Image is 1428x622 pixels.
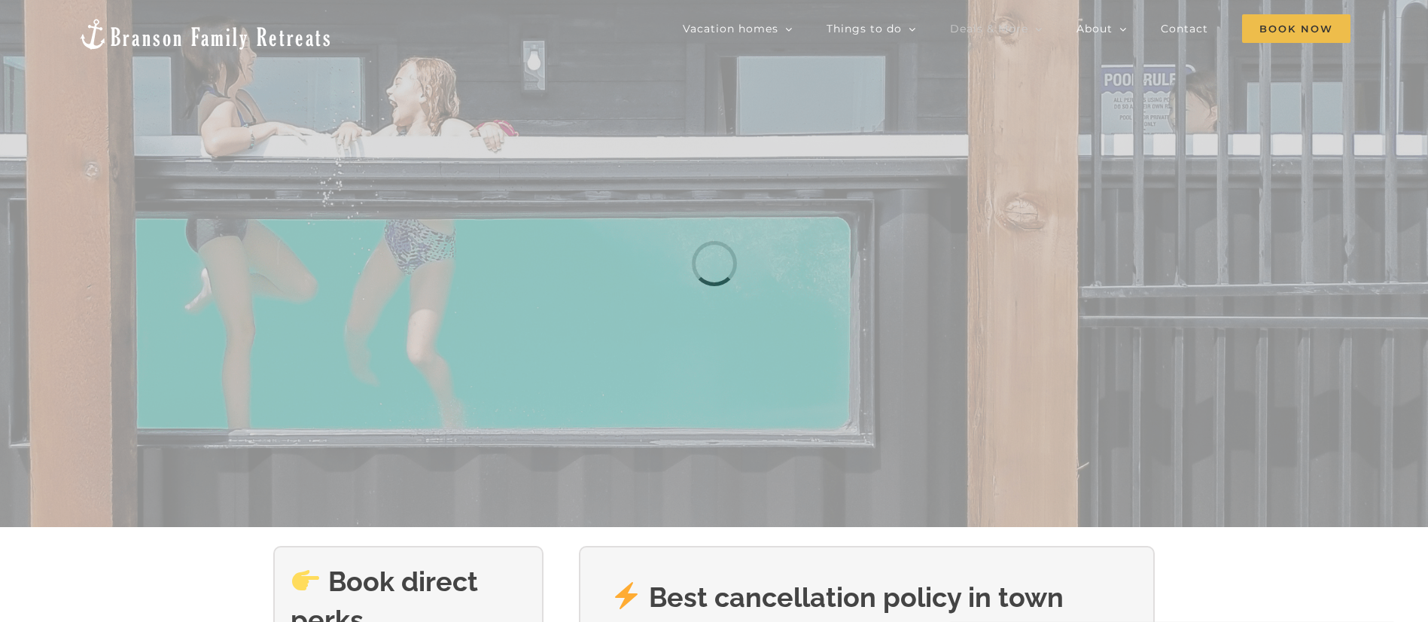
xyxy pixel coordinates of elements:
a: About [1076,14,1127,44]
a: Deals & More [950,14,1043,44]
nav: Main Menu [683,14,1350,44]
img: ⚡️ [613,582,640,609]
a: Vacation homes [683,14,793,44]
span: Deals & More [950,23,1028,34]
span: Vacation homes [683,23,778,34]
span: Contact [1161,23,1208,34]
a: Book Now [1242,14,1350,44]
img: 👉 [292,567,319,594]
span: Things to do [827,23,902,34]
a: Contact [1161,14,1208,44]
img: Branson Family Retreats Logo [78,17,333,51]
span: About [1076,23,1113,34]
span: Book Now [1242,14,1350,43]
strong: Best cancellation policy in town [649,581,1064,613]
a: Things to do [827,14,916,44]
